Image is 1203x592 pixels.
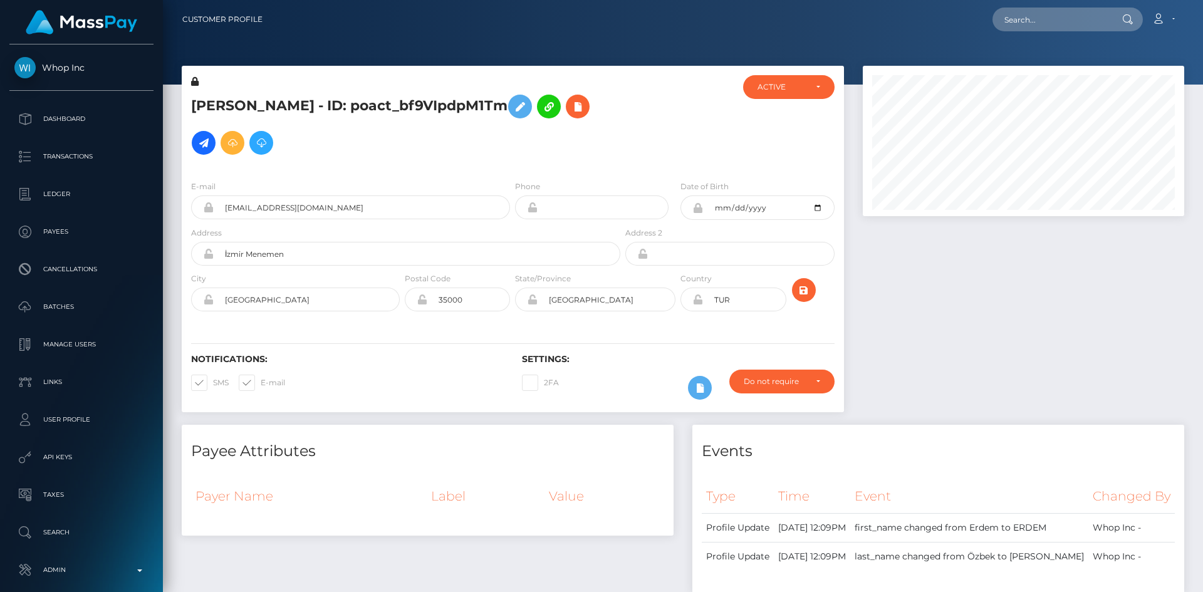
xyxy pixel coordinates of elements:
p: Ledger [14,185,148,204]
a: Cancellations [9,254,154,285]
p: Manage Users [14,335,148,354]
th: Value [544,479,664,513]
a: Transactions [9,141,154,172]
th: Payer Name [191,479,427,513]
button: Do not require [729,370,835,393]
label: Date of Birth [680,181,729,192]
span: Whop Inc [9,62,154,73]
a: Customer Profile [182,6,263,33]
label: 2FA [522,375,559,391]
td: first_name changed from Erdem to ERDEM [850,514,1088,543]
div: ACTIVE [758,82,806,92]
label: E-mail [239,375,285,391]
label: Address 2 [625,227,662,239]
a: Payees [9,216,154,247]
td: [DATE] 12:09PM [774,543,850,571]
a: Manage Users [9,329,154,360]
label: State/Province [515,273,571,284]
p: User Profile [14,410,148,429]
label: Postal Code [405,273,450,284]
img: Whop Inc [14,57,36,78]
a: Taxes [9,479,154,511]
td: Profile Update [702,514,774,543]
p: Transactions [14,147,148,166]
p: Admin [14,561,148,579]
div: Do not require [744,376,806,387]
label: Country [680,273,712,284]
p: Search [14,523,148,542]
td: Whop Inc - [1088,514,1175,543]
th: Changed By [1088,479,1175,514]
p: Dashboard [14,110,148,128]
button: ACTIVE [743,75,835,99]
a: API Keys [9,442,154,473]
h4: Events [702,440,1175,462]
td: [DATE] 12:09PM [774,514,850,543]
p: API Keys [14,448,148,467]
td: Whop Inc - [1088,543,1175,571]
p: Taxes [14,486,148,504]
label: Address [191,227,222,239]
a: Batches [9,291,154,323]
a: Ledger [9,179,154,210]
th: Label [427,479,544,513]
label: Phone [515,181,540,192]
img: MassPay Logo [26,10,137,34]
a: Links [9,366,154,398]
label: SMS [191,375,229,391]
h6: Notifications: [191,354,503,365]
th: Type [702,479,774,514]
a: User Profile [9,404,154,435]
p: Payees [14,222,148,241]
p: Links [14,373,148,392]
td: last_name changed from Özbek to [PERSON_NAME] [850,543,1088,571]
h4: Payee Attributes [191,440,664,462]
td: Profile Update [702,543,774,571]
a: Search [9,517,154,548]
a: Admin [9,554,154,586]
th: Event [850,479,1088,514]
p: Batches [14,298,148,316]
a: Dashboard [9,103,154,135]
th: Time [774,479,850,514]
input: Search... [992,8,1110,31]
label: City [191,273,206,284]
h5: [PERSON_NAME] - ID: poact_bf9VIpdpM1Tm [191,88,613,161]
p: Cancellations [14,260,148,279]
label: E-mail [191,181,216,192]
h6: Settings: [522,354,834,365]
a: Initiate Payout [192,131,216,155]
